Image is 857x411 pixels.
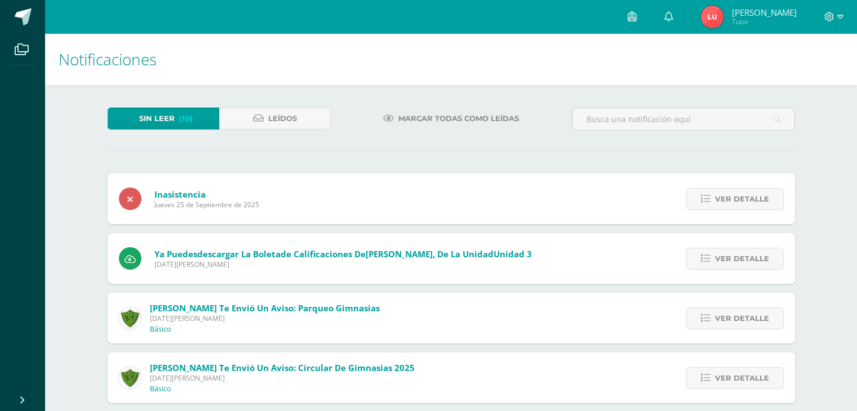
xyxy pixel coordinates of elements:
[150,325,171,334] p: Básico
[219,108,331,129] a: Leídos
[154,189,259,200] span: Inasistencia
[150,314,380,323] span: [DATE][PERSON_NAME]
[150,385,171,394] p: Básico
[715,368,769,388] span: Ver detalle
[366,248,433,260] span: [PERSON_NAME]
[398,108,519,129] span: Marcar todas como leídas
[150,373,415,383] span: [DATE][PERSON_NAME]
[494,248,532,260] span: Unidad 3
[197,248,281,260] span: descargar la boleta
[732,7,797,18] span: [PERSON_NAME]
[108,108,219,129] a: Sin leer(10)
[154,200,259,209] span: Jueves 25 de Septiembre de 2025
[715,248,769,269] span: Ver detalle
[715,189,769,209] span: Ver detalle
[715,308,769,329] span: Ver detalle
[119,307,141,329] img: c7e4502288b633c389763cda5c4117dc.png
[150,302,380,314] span: [PERSON_NAME] te envió un aviso: Parqueo Gimnasias
[179,108,193,129] span: (10)
[732,17,797,26] span: Tutor
[139,108,175,129] span: Sin leer
[59,48,157,70] span: Notificaciones
[268,108,297,129] span: Leídos
[701,6,723,28] img: eb5a3562f2482e2b9008b9c7418d037c.png
[154,248,532,260] span: Ya puedes de calificaciones de , de la unidad
[369,108,533,129] a: Marcar todas como leídas
[119,367,141,389] img: 6f5ff69043559128dc4baf9e9c0f15a0.png
[150,362,415,373] span: [PERSON_NAME] te envió un aviso: Circular de Gimnasias 2025
[572,108,794,130] input: Busca una notificación aquí
[154,260,532,269] span: [DATE][PERSON_NAME]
